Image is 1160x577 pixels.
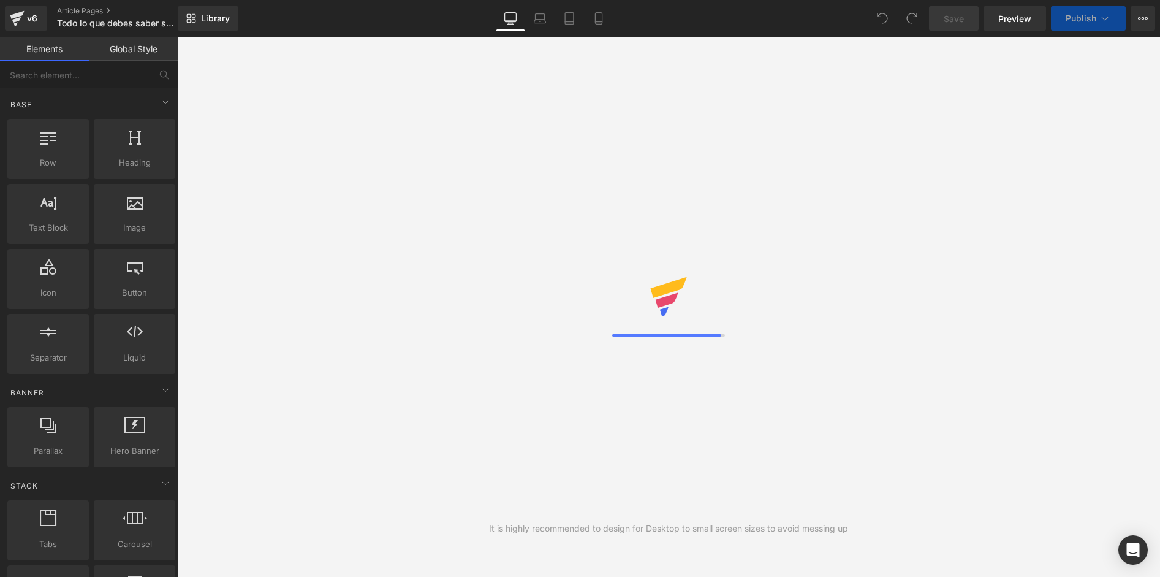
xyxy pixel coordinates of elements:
a: Mobile [584,6,613,31]
span: Base [9,99,33,110]
span: Button [97,286,172,299]
span: Image [97,221,172,234]
span: Tabs [11,538,85,551]
a: Laptop [525,6,555,31]
button: Publish [1051,6,1126,31]
span: Stack [9,480,39,492]
button: Redo [900,6,924,31]
div: Open Intercom Messenger [1118,535,1148,565]
span: Parallax [11,445,85,457]
span: Text Block [11,221,85,234]
span: Publish [1066,13,1096,23]
span: Save [944,12,964,25]
div: It is highly recommended to design for Desktop to small screen sizes to avoid messing up [489,522,848,535]
span: Carousel [97,538,172,551]
span: Icon [11,286,85,299]
span: Separator [11,351,85,364]
div: v6 [25,10,40,26]
a: Article Pages [57,6,198,16]
span: Liquid [97,351,172,364]
button: More [1131,6,1155,31]
a: New Library [178,6,238,31]
a: Desktop [496,6,525,31]
a: Preview [984,6,1046,31]
button: Undo [870,6,895,31]
span: Preview [998,12,1031,25]
span: Row [11,156,85,169]
a: Global Style [89,37,178,61]
span: Banner [9,387,45,399]
span: Todo lo que debes saber sobre la bici gravel [57,18,175,28]
a: Tablet [555,6,584,31]
span: Heading [97,156,172,169]
a: v6 [5,6,47,31]
span: Library [201,13,230,24]
span: Hero Banner [97,445,172,457]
